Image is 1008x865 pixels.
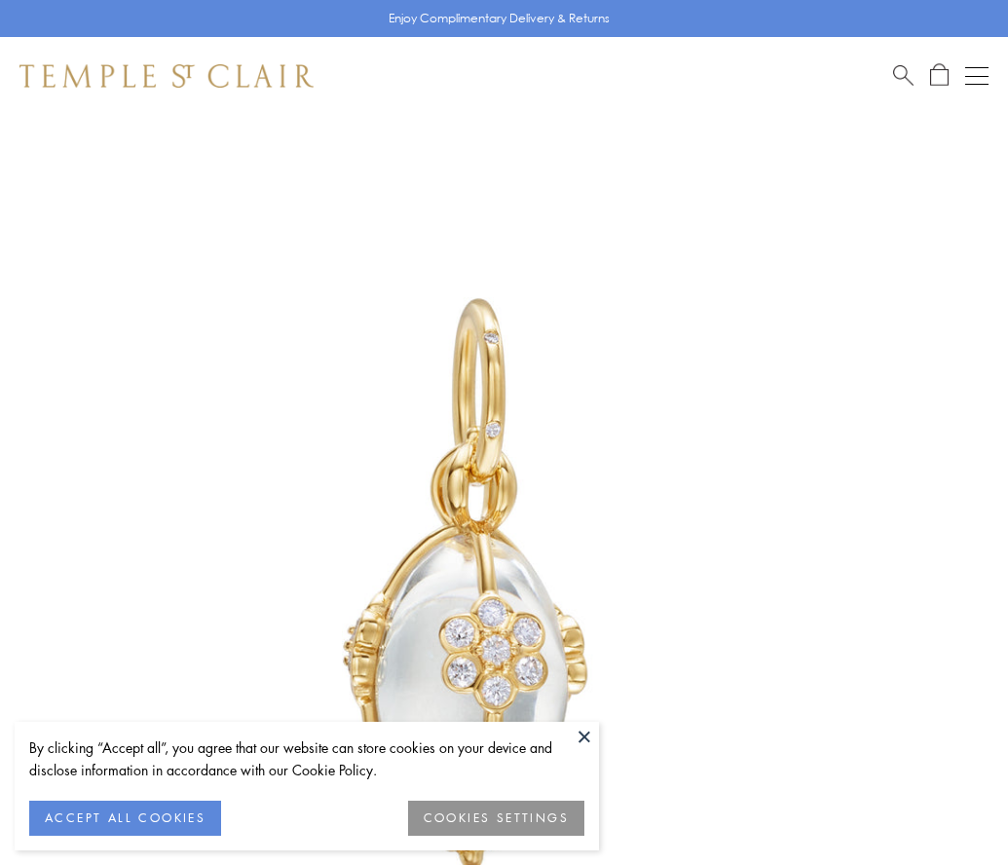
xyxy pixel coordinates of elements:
[29,801,221,836] button: ACCEPT ALL COOKIES
[930,63,949,88] a: Open Shopping Bag
[389,9,610,28] p: Enjoy Complimentary Delivery & Returns
[19,64,314,88] img: Temple St. Clair
[893,63,914,88] a: Search
[29,736,584,781] div: By clicking “Accept all”, you agree that our website can store cookies on your device and disclos...
[965,64,989,88] button: Open navigation
[408,801,584,836] button: COOKIES SETTINGS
